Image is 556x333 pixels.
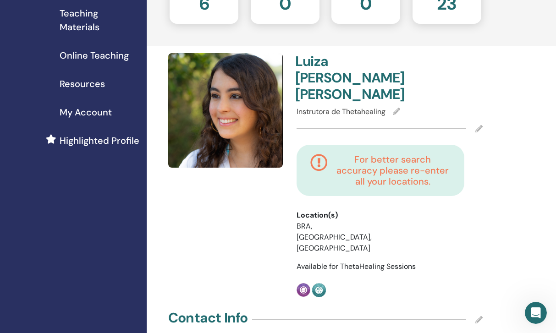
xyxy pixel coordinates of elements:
[295,53,384,103] h4: Luiza [PERSON_NAME] [PERSON_NAME]
[60,134,139,147] span: Highlighted Profile
[297,262,416,271] span: Available for ThetaHealing Sessions
[60,77,105,91] span: Resources
[525,302,547,324] iframe: Intercom live chat
[60,49,129,62] span: Online Teaching
[60,6,139,34] span: Teaching Materials
[168,310,248,326] h4: Contact Info
[60,105,112,119] span: My Account
[297,210,338,221] span: Location(s)
[335,154,451,187] h4: For better search accuracy please re-enter all your locations.
[143,4,161,21] button: Expandir janela
[161,4,177,20] div: Fechar
[297,107,385,116] span: Instrutora de Thetahealing
[168,53,283,168] img: default.jpg
[297,221,366,254] li: BRA, [GEOGRAPHIC_DATA], [GEOGRAPHIC_DATA]
[6,4,23,21] button: go back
